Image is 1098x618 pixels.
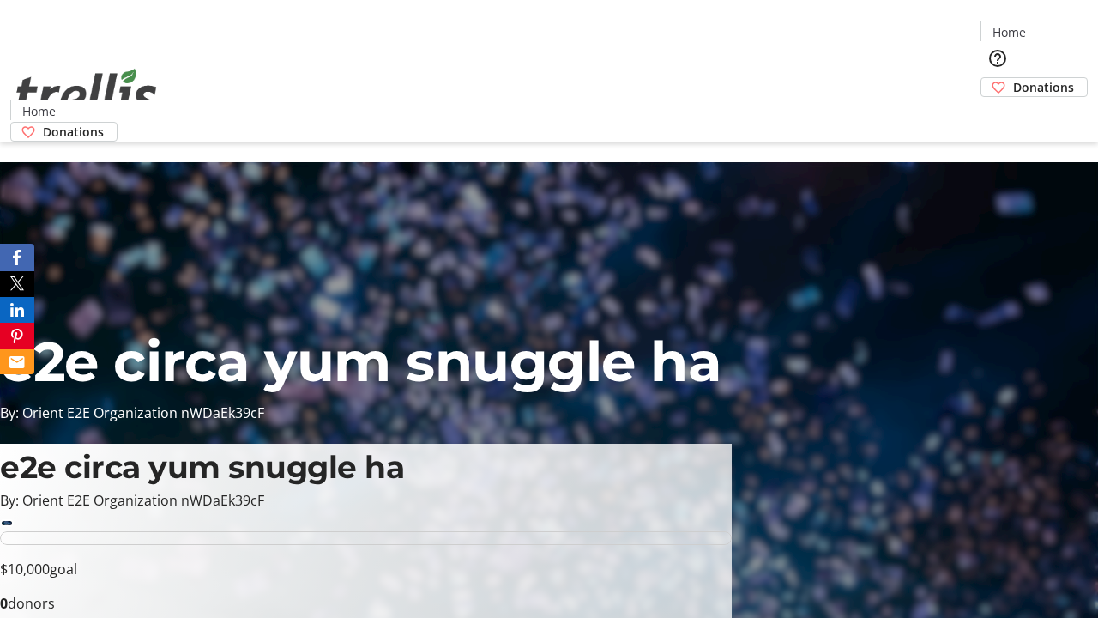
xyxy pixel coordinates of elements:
button: Cart [980,97,1015,131]
a: Donations [10,122,118,142]
button: Help [980,41,1015,76]
span: Donations [1013,78,1074,96]
span: Home [992,23,1026,41]
span: Donations [43,123,104,141]
img: Orient E2E Organization nWDaEk39cF's Logo [10,50,163,136]
a: Home [11,102,66,120]
a: Donations [980,77,1088,97]
span: Home [22,102,56,120]
a: Home [981,23,1036,41]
